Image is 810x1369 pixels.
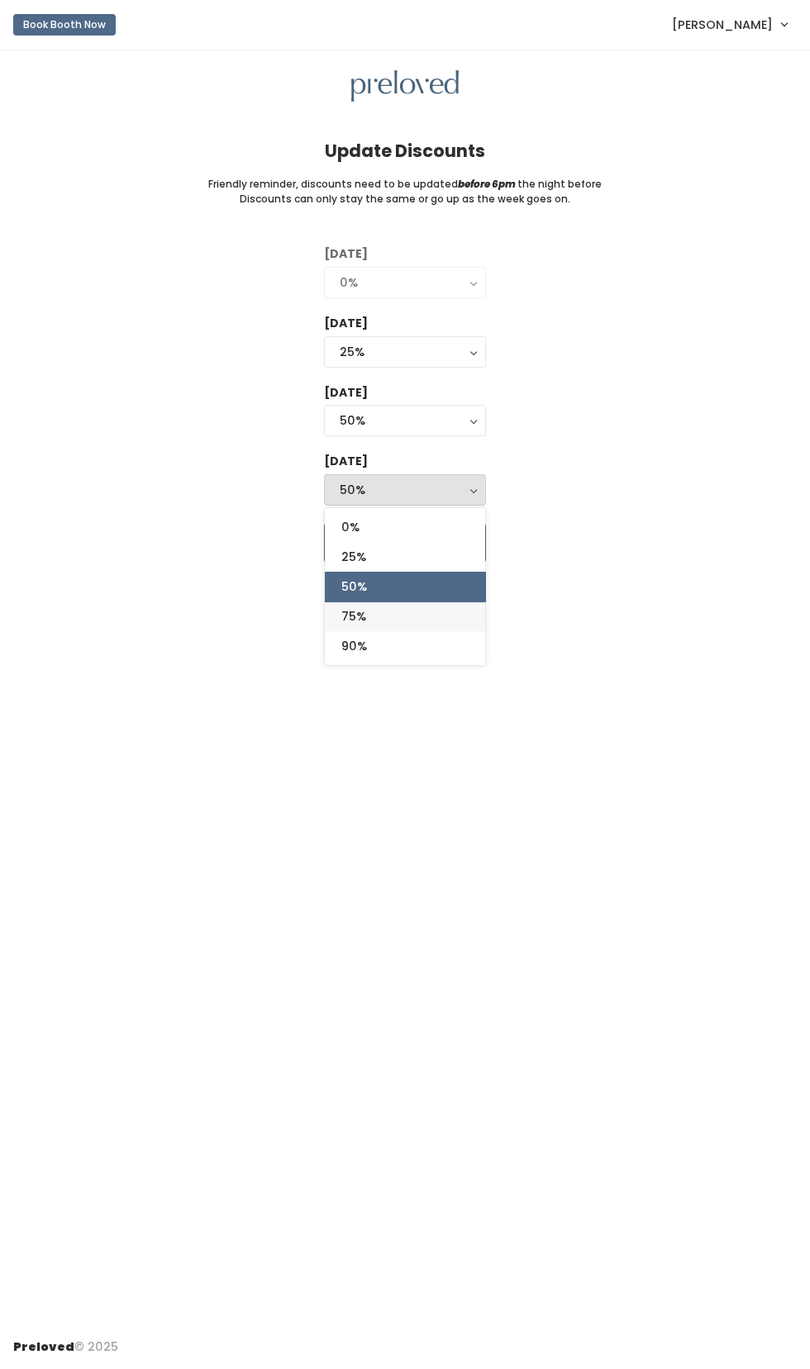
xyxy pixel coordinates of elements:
span: 75% [341,607,366,625]
small: Friendly reminder, discounts need to be updated the night before [208,177,602,192]
button: Book Booth Now [13,14,116,36]
span: [PERSON_NAME] [672,16,773,34]
small: Discounts can only stay the same or go up as the week goes on. [240,192,570,207]
span: 50% [341,578,367,596]
label: [DATE] [324,453,368,470]
button: 25% [324,336,486,368]
span: 0% [341,518,360,536]
a: Book Booth Now [13,7,116,43]
div: 50% [340,411,470,430]
span: 90% [341,637,367,655]
span: 25% [341,548,366,566]
button: 50% [324,474,486,506]
div: 50% [340,481,470,499]
i: before 6pm [458,177,516,191]
a: [PERSON_NAME] [655,7,803,42]
label: [DATE] [324,245,368,263]
span: Preloved [13,1338,74,1355]
h4: Update Discounts [325,141,485,160]
div: © 2025 [13,1325,118,1356]
div: 0% [340,273,470,292]
img: preloved logo [351,70,459,102]
label: [DATE] [324,315,368,332]
label: [DATE] [324,384,368,402]
div: 25% [340,343,470,361]
button: 50% [324,405,486,436]
button: 0% [324,267,486,298]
